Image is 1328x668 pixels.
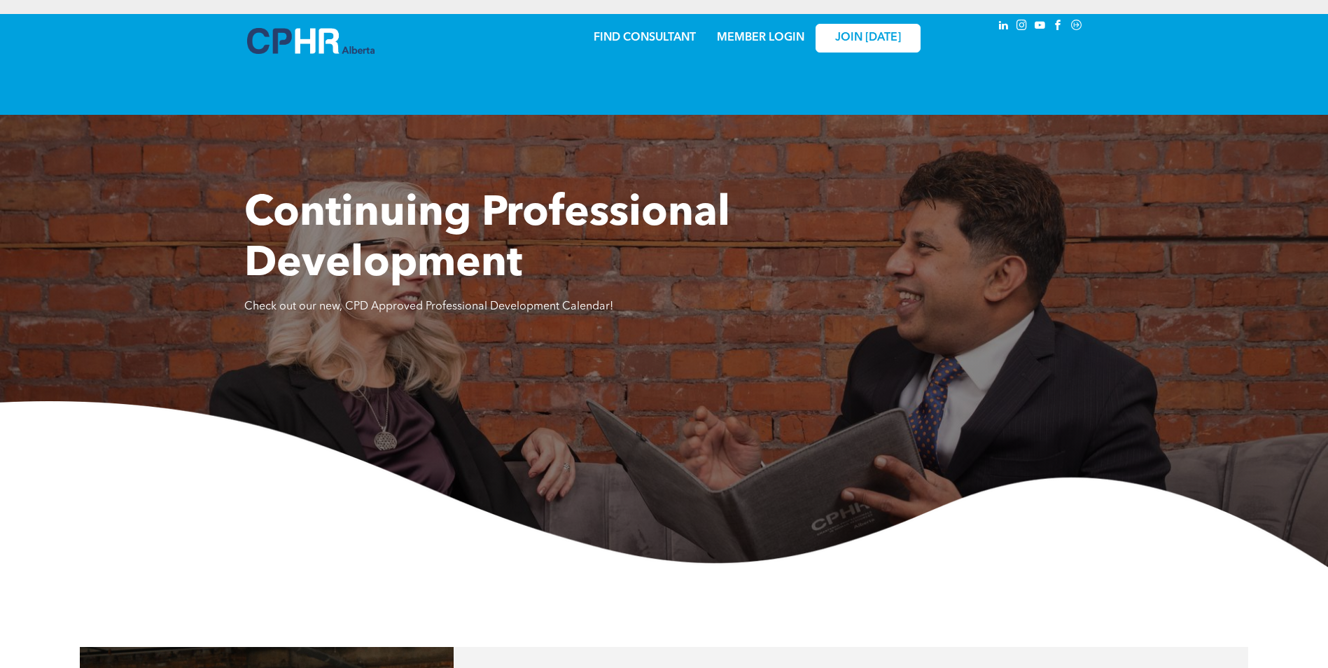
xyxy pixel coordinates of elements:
a: JOIN [DATE] [816,24,921,53]
img: A blue and white logo for cp alberta [247,28,375,54]
span: Check out our new, CPD Approved Professional Development Calendar! [244,301,613,312]
a: linkedin [996,18,1012,36]
span: Continuing Professional Development [244,193,730,286]
a: instagram [1014,18,1030,36]
a: FIND CONSULTANT [594,32,696,43]
a: Social network [1069,18,1084,36]
a: youtube [1033,18,1048,36]
span: JOIN [DATE] [835,32,901,45]
a: facebook [1051,18,1066,36]
a: MEMBER LOGIN [717,32,804,43]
